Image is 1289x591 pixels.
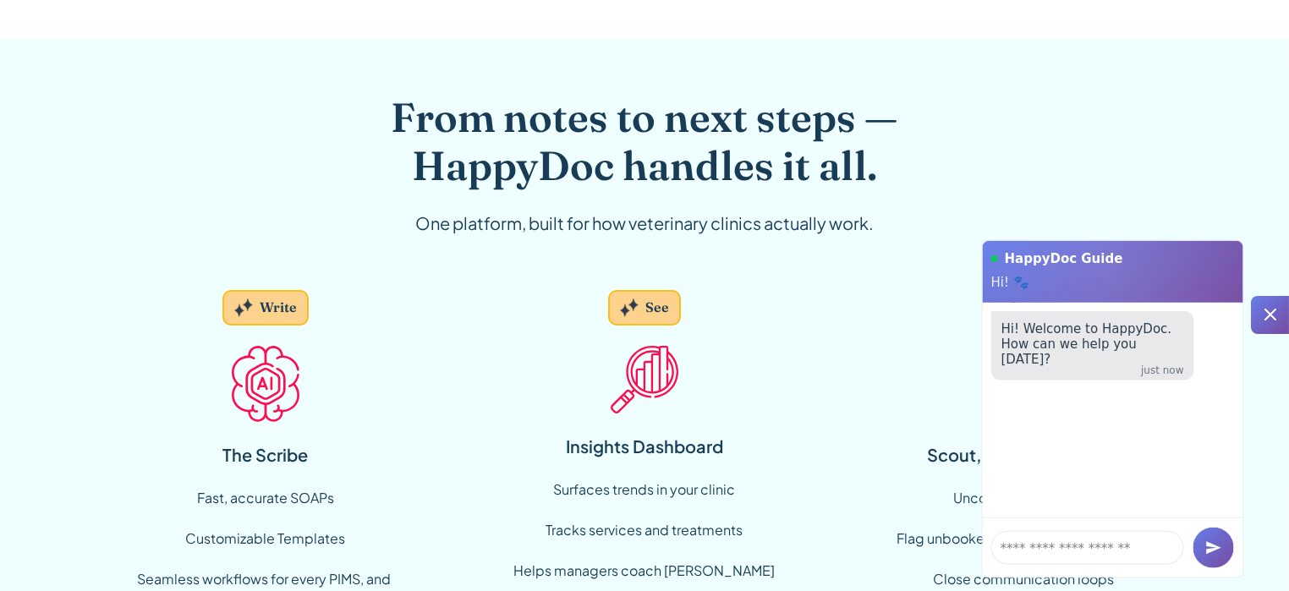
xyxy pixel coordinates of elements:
[897,488,1150,589] div: Uncovers gaps in care Flag unbooked treatments and services Close communication loops
[566,434,723,459] div: Insights Dashboard
[232,346,299,422] img: AI Icon
[620,298,638,317] img: Grey sparkles.
[234,298,252,317] img: Grey sparkles.
[320,93,969,190] h2: From notes to next steps — HappyDoc handles it all.
[927,442,1120,468] div: Scout, Your AI Assistant
[223,442,309,468] div: The Scribe
[645,298,669,317] div: See
[320,211,969,236] div: One platform, built for how veterinary clinics actually work.
[611,346,678,413] img: Insight Icon
[260,298,297,317] div: Write
[514,479,776,581] div: Surfaces trends in your clinic ‍ Tracks services and treatments ‍ Helps managers coach [PERSON_NAME]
